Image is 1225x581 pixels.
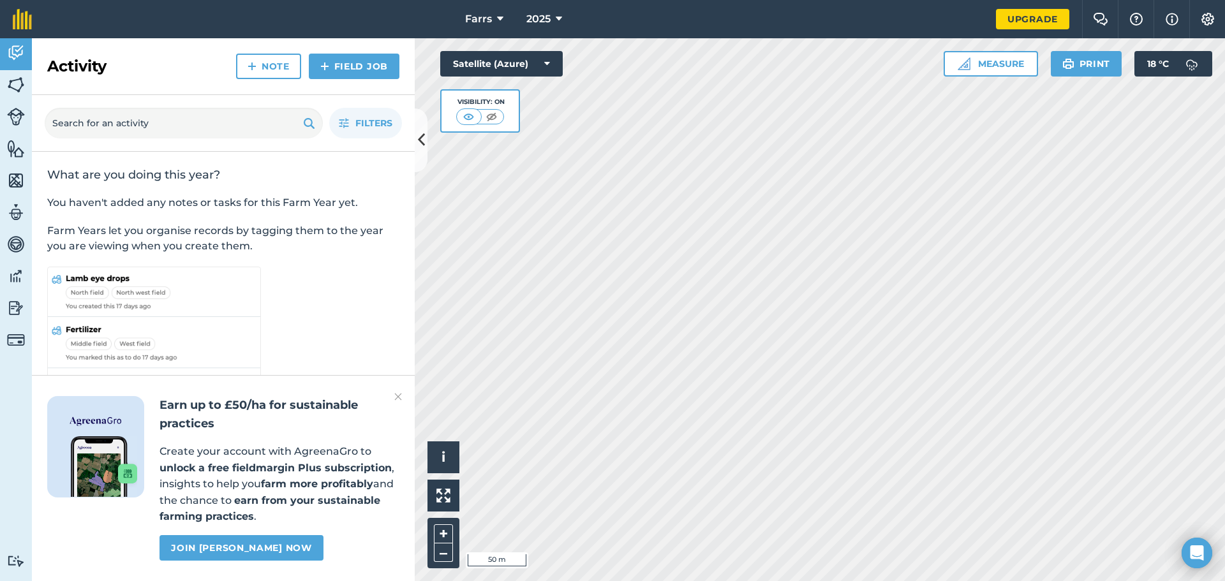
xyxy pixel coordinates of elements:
img: svg+xml;base64,PHN2ZyB4bWxucz0iaHR0cDovL3d3dy53My5vcmcvMjAwMC9zdmciIHdpZHRoPSIxOSIgaGVpZ2h0PSIyNC... [303,115,315,131]
img: svg+xml;base64,PD94bWwgdmVyc2lvbj0iMS4wIiBlbmNvZGluZz0idXRmLTgiPz4KPCEtLSBHZW5lcmF0b3I6IEFkb2JlIE... [7,203,25,222]
img: svg+xml;base64,PD94bWwgdmVyc2lvbj0iMS4wIiBlbmNvZGluZz0idXRmLTgiPz4KPCEtLSBHZW5lcmF0b3I6IEFkb2JlIE... [7,331,25,349]
img: Screenshot of the Gro app [71,436,137,497]
img: svg+xml;base64,PHN2ZyB4bWxucz0iaHR0cDovL3d3dy53My5vcmcvMjAwMC9zdmciIHdpZHRoPSIxNCIgaGVpZ2h0PSIyNC... [320,59,329,74]
h2: What are you doing this year? [47,167,399,182]
strong: farm more profitably [261,478,373,490]
div: Visibility: On [456,97,505,107]
button: Satellite (Azure) [440,51,563,77]
img: svg+xml;base64,PHN2ZyB4bWxucz0iaHR0cDovL3d3dy53My5vcmcvMjAwMC9zdmciIHdpZHRoPSI1MCIgaGVpZ2h0PSI0MC... [461,110,477,123]
span: 2025 [526,11,551,27]
img: Four arrows, one pointing top left, one top right, one bottom right and the last bottom left [436,489,450,503]
img: A question mark icon [1129,13,1144,26]
img: svg+xml;base64,PHN2ZyB4bWxucz0iaHR0cDovL3d3dy53My5vcmcvMjAwMC9zdmciIHdpZHRoPSI1NiIgaGVpZ2h0PSI2MC... [7,75,25,94]
button: – [434,543,453,562]
a: Note [236,54,301,79]
img: svg+xml;base64,PHN2ZyB4bWxucz0iaHR0cDovL3d3dy53My5vcmcvMjAwMC9zdmciIHdpZHRoPSIyMiIgaGVpZ2h0PSIzMC... [394,389,402,404]
a: Upgrade [996,9,1069,29]
img: A cog icon [1200,13,1215,26]
p: Farm Years let you organise records by tagging them to the year you are viewing when you create t... [47,223,399,254]
button: i [427,441,459,473]
span: Farrs [465,11,492,27]
button: Filters [329,108,402,138]
span: Filters [355,116,392,130]
img: svg+xml;base64,PHN2ZyB4bWxucz0iaHR0cDovL3d3dy53My5vcmcvMjAwMC9zdmciIHdpZHRoPSI1NiIgaGVpZ2h0PSI2MC... [7,171,25,190]
span: 18 ° C [1147,51,1169,77]
img: Ruler icon [958,57,970,70]
button: + [434,524,453,543]
button: Print [1051,51,1122,77]
img: svg+xml;base64,PD94bWwgdmVyc2lvbj0iMS4wIiBlbmNvZGluZz0idXRmLTgiPz4KPCEtLSBHZW5lcmF0b3I6IEFkb2JlIE... [1179,51,1205,77]
input: Search for an activity [45,108,323,138]
img: svg+xml;base64,PD94bWwgdmVyc2lvbj0iMS4wIiBlbmNvZGluZz0idXRmLTgiPz4KPCEtLSBHZW5lcmF0b3I6IEFkb2JlIE... [7,267,25,286]
div: Open Intercom Messenger [1182,538,1212,568]
img: svg+xml;base64,PD94bWwgdmVyc2lvbj0iMS4wIiBlbmNvZGluZz0idXRmLTgiPz4KPCEtLSBHZW5lcmF0b3I6IEFkb2JlIE... [7,555,25,567]
img: svg+xml;base64,PD94bWwgdmVyc2lvbj0iMS4wIiBlbmNvZGluZz0idXRmLTgiPz4KPCEtLSBHZW5lcmF0b3I6IEFkb2JlIE... [7,108,25,126]
strong: unlock a free fieldmargin Plus subscription [160,462,392,474]
p: You haven't added any notes or tasks for this Farm Year yet. [47,195,399,210]
img: Two speech bubbles overlapping with the left bubble in the forefront [1093,13,1108,26]
img: svg+xml;base64,PHN2ZyB4bWxucz0iaHR0cDovL3d3dy53My5vcmcvMjAwMC9zdmciIHdpZHRoPSIxNyIgaGVpZ2h0PSIxNy... [1166,11,1178,27]
img: fieldmargin Logo [13,9,32,29]
img: svg+xml;base64,PHN2ZyB4bWxucz0iaHR0cDovL3d3dy53My5vcmcvMjAwMC9zdmciIHdpZHRoPSI1MCIgaGVpZ2h0PSI0MC... [484,110,500,123]
h2: Earn up to £50/ha for sustainable practices [160,396,399,433]
a: Field Job [309,54,399,79]
a: Join [PERSON_NAME] now [160,535,323,561]
img: svg+xml;base64,PHN2ZyB4bWxucz0iaHR0cDovL3d3dy53My5vcmcvMjAwMC9zdmciIHdpZHRoPSIxOSIgaGVpZ2h0PSIyNC... [1062,56,1074,71]
p: Create your account with AgreenaGro to , insights to help you and the chance to . [160,443,399,525]
img: svg+xml;base64,PHN2ZyB4bWxucz0iaHR0cDovL3d3dy53My5vcmcvMjAwMC9zdmciIHdpZHRoPSIxNCIgaGVpZ2h0PSIyNC... [248,59,256,74]
strong: earn from your sustainable farming practices [160,494,380,523]
img: svg+xml;base64,PD94bWwgdmVyc2lvbj0iMS4wIiBlbmNvZGluZz0idXRmLTgiPz4KPCEtLSBHZW5lcmF0b3I6IEFkb2JlIE... [7,298,25,318]
img: svg+xml;base64,PD94bWwgdmVyc2lvbj0iMS4wIiBlbmNvZGluZz0idXRmLTgiPz4KPCEtLSBHZW5lcmF0b3I6IEFkb2JlIE... [7,235,25,254]
button: Measure [944,51,1038,77]
h2: Activity [47,56,107,77]
span: i [442,449,445,465]
img: svg+xml;base64,PHN2ZyB4bWxucz0iaHR0cDovL3d3dy53My5vcmcvMjAwMC9zdmciIHdpZHRoPSI1NiIgaGVpZ2h0PSI2MC... [7,139,25,158]
button: 18 °C [1134,51,1212,77]
img: svg+xml;base64,PD94bWwgdmVyc2lvbj0iMS4wIiBlbmNvZGluZz0idXRmLTgiPz4KPCEtLSBHZW5lcmF0b3I6IEFkb2JlIE... [7,43,25,63]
